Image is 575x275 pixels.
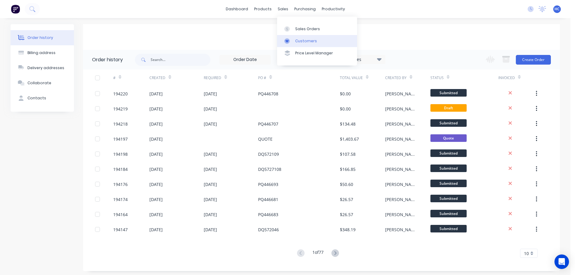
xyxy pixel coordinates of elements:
[113,211,128,218] div: 194164
[319,5,348,14] div: productivity
[113,166,128,172] div: 194184
[204,196,217,203] div: [DATE]
[149,166,163,172] div: [DATE]
[149,91,163,97] div: [DATE]
[275,5,291,14] div: sales
[340,151,356,157] div: $107.58
[149,211,163,218] div: [DATE]
[258,196,278,203] div: PQ446681
[113,75,116,81] div: #
[27,35,53,40] div: Order history
[295,26,320,32] div: Sales Orders
[149,69,204,86] div: Created
[340,136,359,142] div: $1,403.67
[430,75,444,81] div: Status
[340,75,363,81] div: Total Value
[220,55,270,64] input: Order Date
[385,121,418,127] div: [PERSON_NAME]
[385,151,418,157] div: [PERSON_NAME]
[258,181,278,187] div: PQ446693
[149,196,163,203] div: [DATE]
[340,196,353,203] div: $26.57
[27,80,51,86] div: Collaborate
[340,166,356,172] div: $166.85
[113,91,128,97] div: 194220
[340,121,356,127] div: $134.48
[204,91,217,97] div: [DATE]
[204,69,258,86] div: Required
[334,56,385,63] div: 11 Statuses
[149,106,163,112] div: [DATE]
[340,211,353,218] div: $26.57
[204,75,221,81] div: Required
[340,181,353,187] div: $50.60
[149,75,165,81] div: Created
[113,121,128,127] div: 194218
[204,106,217,112] div: [DATE]
[258,121,278,127] div: PQ446707
[27,50,56,56] div: Billing address
[151,54,210,66] input: Search...
[340,91,351,97] div: $0.00
[204,166,217,172] div: [DATE]
[258,211,278,218] div: PQ446683
[430,180,467,187] span: Submitted
[385,91,418,97] div: [PERSON_NAME]
[340,106,351,112] div: $0.00
[524,250,529,257] span: 10
[27,65,64,71] div: Delivery addresses
[291,5,319,14] div: purchasing
[430,195,467,202] span: Submitted
[11,45,74,60] button: Billing address
[258,75,266,81] div: PO #
[113,106,128,112] div: 194219
[385,166,418,172] div: [PERSON_NAME]
[223,5,251,14] a: dashboard
[204,181,217,187] div: [DATE]
[113,226,128,233] div: 194147
[340,69,385,86] div: Total Value
[113,69,149,86] div: #
[149,136,163,142] div: [DATE]
[385,226,418,233] div: [PERSON_NAME]
[430,149,467,157] span: Submitted
[340,226,356,233] div: $348.19
[295,38,317,44] div: Customers
[554,6,560,12] span: HC
[113,196,128,203] div: 194174
[498,69,535,86] div: Invoiced
[149,151,163,157] div: [DATE]
[258,151,279,157] div: DQ572109
[204,211,217,218] div: [DATE]
[11,5,20,14] img: Factory
[430,210,467,217] span: Submitted
[27,95,46,101] div: Contacts
[430,165,467,172] span: Submitted
[92,56,123,63] div: Order history
[149,121,163,127] div: [DATE]
[251,5,275,14] div: products
[11,75,74,91] button: Collaborate
[277,23,357,35] a: Sales Orders
[113,181,128,187] div: 194176
[385,196,418,203] div: [PERSON_NAME]
[11,30,74,45] button: Order history
[258,136,273,142] div: QUOTE
[385,211,418,218] div: [PERSON_NAME]
[385,75,407,81] div: Created By
[258,166,281,172] div: DQ5727108
[430,225,467,232] span: Submitted
[11,91,74,106] button: Contacts
[113,151,128,157] div: 194198
[277,35,357,47] a: Customers
[498,75,515,81] div: Invoiced
[430,134,467,142] span: Quote
[430,89,467,97] span: Submitted
[113,136,128,142] div: 194197
[385,69,430,86] div: Created By
[312,249,324,258] div: 1 of 77
[204,121,217,127] div: [DATE]
[385,181,418,187] div: [PERSON_NAME]
[204,226,217,233] div: [DATE]
[430,104,467,112] span: Draft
